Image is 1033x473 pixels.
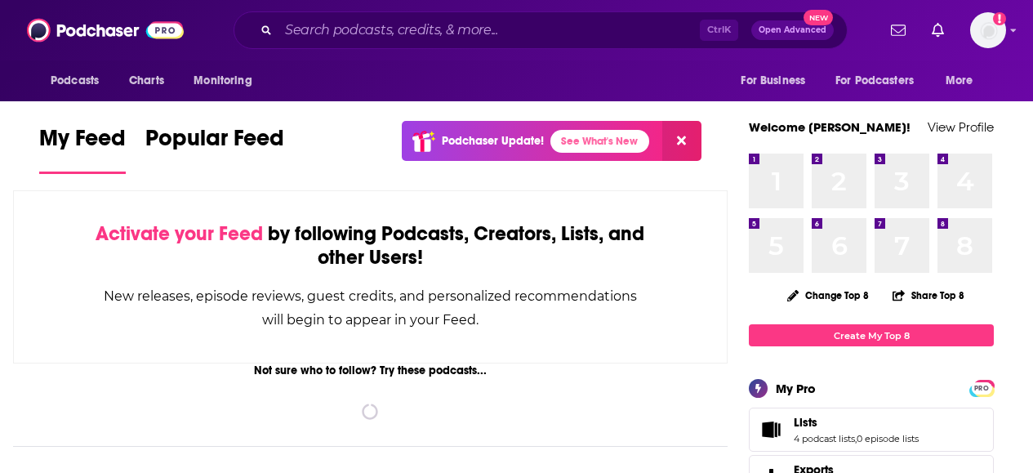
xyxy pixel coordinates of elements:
button: open menu [825,65,937,96]
p: Podchaser Update! [442,134,544,148]
span: Popular Feed [145,124,284,162]
a: See What's New [550,130,649,153]
a: Create My Top 8 [749,324,994,346]
span: Open Advanced [759,26,826,34]
span: For Business [741,69,805,92]
span: Charts [129,69,164,92]
span: Logged in as RiverheadPublicity [970,12,1006,48]
span: Ctrl K [700,20,738,41]
span: New [804,10,833,25]
a: My Feed [39,124,126,174]
span: More [946,69,973,92]
a: Lists [794,415,919,430]
div: by following Podcasts, Creators, Lists, and other Users! [96,222,645,270]
span: For Podcasters [835,69,914,92]
button: Open AdvancedNew [751,20,834,40]
button: Change Top 8 [777,285,879,306]
span: My Feed [39,124,126,162]
div: Not sure who to follow? Try these podcasts... [13,364,728,377]
a: Show notifications dropdown [925,16,951,44]
a: Show notifications dropdown [884,16,912,44]
span: Lists [794,415,817,430]
img: Podchaser - Follow, Share and Rate Podcasts [27,15,184,46]
input: Search podcasts, credits, & more... [278,17,700,43]
svg: Add a profile image [993,12,1006,25]
div: Search podcasts, credits, & more... [234,11,848,49]
button: open menu [39,65,120,96]
button: open menu [182,65,273,96]
a: View Profile [928,119,994,135]
a: PRO [972,382,991,394]
img: User Profile [970,12,1006,48]
button: open menu [934,65,994,96]
a: Charts [118,65,174,96]
span: Monitoring [194,69,252,92]
span: PRO [972,382,991,395]
span: , [855,433,857,444]
button: open menu [729,65,826,96]
button: Show profile menu [970,12,1006,48]
a: 4 podcast lists [794,433,855,444]
a: Popular Feed [145,124,284,174]
a: 0 episode lists [857,433,919,444]
button: Share Top 8 [892,279,965,311]
a: Welcome [PERSON_NAME]! [749,119,911,135]
a: Lists [755,418,787,441]
div: My Pro [776,381,816,396]
div: New releases, episode reviews, guest credits, and personalized recommendations will begin to appe... [96,284,645,332]
span: Activate your Feed [96,221,263,246]
span: Lists [749,408,994,452]
span: Podcasts [51,69,99,92]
